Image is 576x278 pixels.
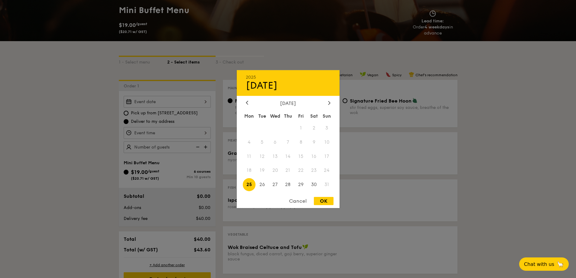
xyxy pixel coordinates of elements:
span: 22 [295,164,308,177]
span: 13 [268,150,281,163]
span: 18 [243,164,256,177]
div: Cancel [283,197,313,205]
div: [DATE] [246,80,330,91]
span: 2 [308,121,321,134]
span: 🦙 [557,261,564,268]
span: 28 [281,178,295,191]
span: 4 [243,136,256,149]
div: Mon [243,110,256,121]
button: Chat with us🦙 [519,257,569,271]
span: 20 [268,164,281,177]
span: 8 [295,136,308,149]
div: Fri [295,110,308,121]
span: 14 [281,150,295,163]
span: 12 [255,150,268,163]
span: 25 [243,178,256,191]
div: Sun [321,110,334,121]
div: OK [314,197,334,205]
span: 6 [268,136,281,149]
span: 30 [308,178,321,191]
span: 3 [321,121,334,134]
span: 23 [308,164,321,177]
div: [DATE] [246,100,330,106]
span: 11 [243,150,256,163]
div: Sat [308,110,321,121]
div: Wed [268,110,281,121]
span: 10 [321,136,334,149]
span: Chat with us [524,261,554,267]
div: 2025 [246,74,330,80]
span: 26 [255,178,268,191]
div: Tue [255,110,268,121]
span: 24 [321,164,334,177]
span: 9 [308,136,321,149]
span: 29 [295,178,308,191]
span: 31 [321,178,334,191]
span: 19 [255,164,268,177]
span: 21 [281,164,295,177]
div: Thu [281,110,295,121]
span: 27 [268,178,281,191]
span: 7 [281,136,295,149]
span: 16 [308,150,321,163]
span: 1 [295,121,308,134]
span: 15 [295,150,308,163]
span: 17 [321,150,334,163]
span: 5 [255,136,268,149]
